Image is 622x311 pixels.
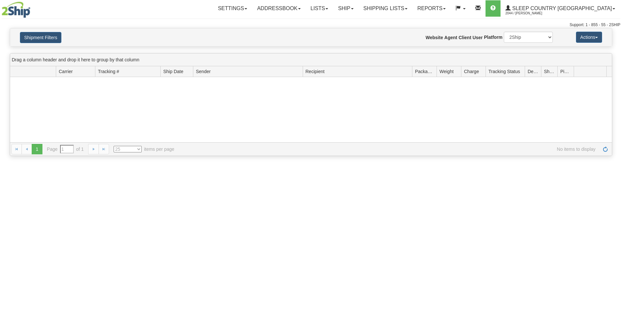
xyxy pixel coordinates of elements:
[505,10,554,17] span: 2044 / [PERSON_NAME]
[415,68,434,75] span: Packages
[484,34,502,40] label: Platform
[20,32,61,43] button: Shipment Filters
[511,6,612,11] span: Sleep Country [GEOGRAPHIC_DATA]
[163,68,183,75] span: Ship Date
[576,32,602,43] button: Actions
[528,68,538,75] span: Delivery Status
[47,145,84,153] span: Page of 1
[213,0,252,17] a: Settings
[2,2,30,18] img: logo2044.jpg
[196,68,211,75] span: Sender
[32,144,42,154] span: 1
[10,54,612,66] div: grid grouping header
[359,0,412,17] a: Shipping lists
[114,146,174,152] span: items per page
[59,68,73,75] span: Carrier
[544,68,555,75] span: Shipment Issues
[306,0,333,17] a: Lists
[98,68,119,75] span: Tracking #
[2,22,620,28] div: Support: 1 - 855 - 55 - 2SHIP
[426,34,443,41] label: Website
[412,0,451,17] a: Reports
[306,68,325,75] span: Recipient
[472,34,483,41] label: User
[439,68,454,75] span: Weight
[488,68,520,75] span: Tracking Status
[501,0,620,17] a: Sleep Country [GEOGRAPHIC_DATA] 2044 / [PERSON_NAME]
[464,68,479,75] span: Charge
[444,34,457,41] label: Agent
[600,144,611,154] a: Refresh
[458,34,471,41] label: Client
[333,0,358,17] a: Ship
[183,146,596,152] span: No items to display
[252,0,306,17] a: Addressbook
[560,68,571,75] span: Pickup Status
